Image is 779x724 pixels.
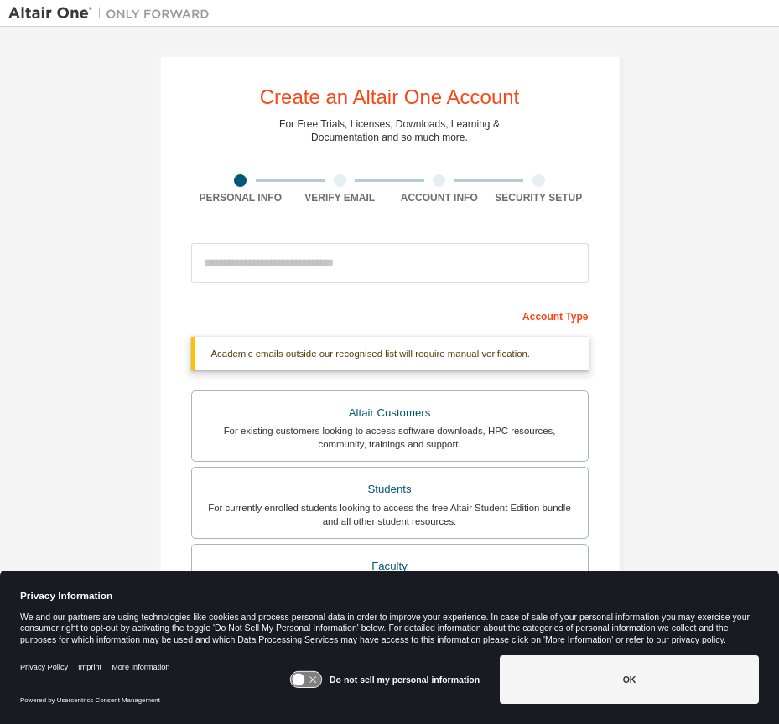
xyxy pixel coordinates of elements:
div: For existing customers looking to access software downloads, HPC resources, community, trainings ... [202,424,578,451]
div: For currently enrolled students looking to access the free Altair Student Edition bundle and all ... [202,501,578,528]
div: Account Type [191,302,589,328]
div: Students [202,478,578,501]
div: Academic emails outside our recognised list will require manual verification. [191,337,589,370]
div: Verify Email [290,191,390,204]
div: Faculty [202,555,578,578]
div: Account Info [390,191,490,204]
div: Create an Altair One Account [260,87,520,107]
div: Personal Info [191,191,291,204]
div: Altair Customers [202,401,578,425]
div: Security Setup [489,191,589,204]
div: For Free Trials, Licenses, Downloads, Learning & Documentation and so much more. [279,117,500,144]
img: Altair One [8,5,218,22]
